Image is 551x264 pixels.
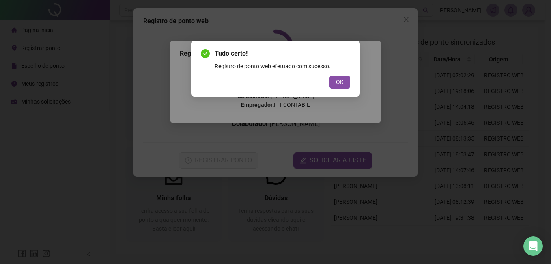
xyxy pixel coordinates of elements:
[201,49,210,58] span: check-circle
[336,78,344,87] span: OK
[329,76,350,89] button: OK
[215,49,350,58] span: Tudo certo!
[523,236,543,256] div: Open Intercom Messenger
[215,62,350,71] div: Registro de ponto web efetuado com sucesso.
